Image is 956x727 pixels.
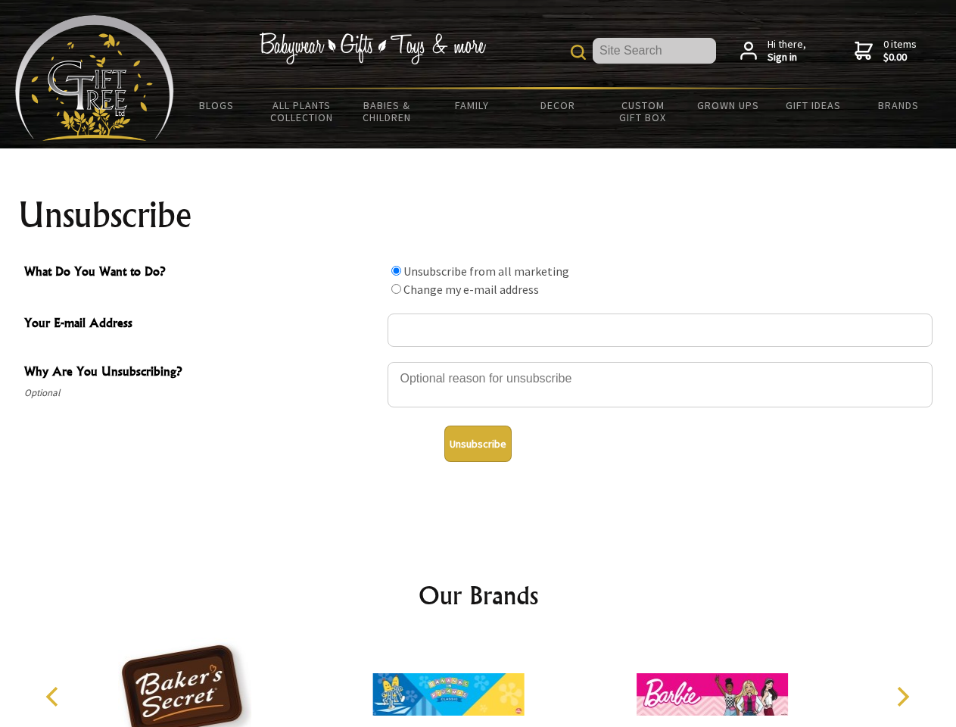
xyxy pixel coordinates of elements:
[388,362,933,407] textarea: Why Are You Unsubscribing?
[768,38,806,64] span: Hi there,
[444,426,512,462] button: Unsubscribe
[883,37,917,64] span: 0 items
[388,314,933,347] input: Your E-mail Address
[391,266,401,276] input: What Do You Want to Do?
[855,38,917,64] a: 0 items$0.00
[403,264,569,279] label: Unsubscribe from all marketing
[600,89,686,133] a: Custom Gift Box
[24,362,380,384] span: Why Are You Unsubscribing?
[886,680,919,713] button: Next
[24,262,380,284] span: What Do You Want to Do?
[38,680,71,713] button: Previous
[571,45,586,60] img: product search
[883,51,917,64] strong: $0.00
[174,89,260,121] a: BLOGS
[593,38,716,64] input: Site Search
[391,284,401,294] input: What Do You Want to Do?
[15,15,174,141] img: Babyware - Gifts - Toys and more...
[430,89,515,121] a: Family
[24,314,380,335] span: Your E-mail Address
[403,282,539,297] label: Change my e-mail address
[24,384,380,402] span: Optional
[515,89,600,121] a: Decor
[768,51,806,64] strong: Sign in
[259,33,486,64] img: Babywear - Gifts - Toys & more
[740,38,806,64] a: Hi there,Sign in
[18,197,939,233] h1: Unsubscribe
[260,89,345,133] a: All Plants Collection
[685,89,771,121] a: Grown Ups
[771,89,856,121] a: Gift Ideas
[344,89,430,133] a: Babies & Children
[856,89,942,121] a: Brands
[30,577,926,613] h2: Our Brands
